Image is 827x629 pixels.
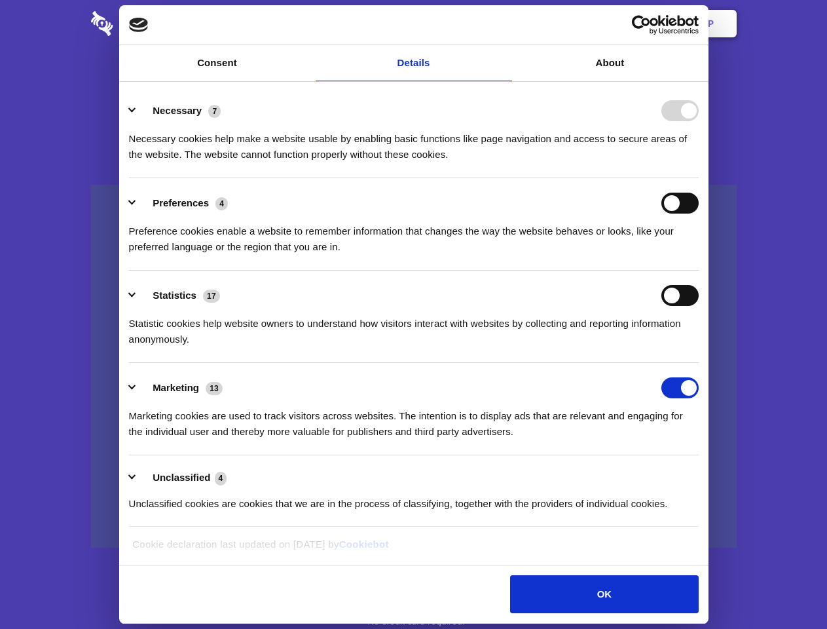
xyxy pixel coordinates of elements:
div: Necessary cookies help make a website usable by enabling basic functions like page navigation and... [129,121,699,162]
button: Preferences (4) [129,193,236,214]
div: Cookie declaration last updated on [DATE] by [122,537,705,562]
span: 4 [215,197,228,210]
button: Marketing (13) [129,377,231,398]
label: Necessary [153,105,202,116]
a: Login [594,3,651,44]
img: logo-wordmark-white-trans-d4663122ce5f474addd5e946df7df03e33cb6a1c49d2221995e7729f52c070b2.svg [91,11,203,36]
button: OK [510,575,698,613]
h4: Auto-redaction of sensitive data, encrypted data sharing and self-destructing private chats. Shar... [91,119,737,162]
button: Necessary (7) [129,100,229,121]
button: Unclassified (4) [129,470,235,486]
a: About [512,45,708,81]
label: Statistics [153,290,196,301]
a: Pricing [384,3,441,44]
iframe: Drift Widget Chat Controller [762,563,811,613]
div: Unclassified cookies are cookies that we are in the process of classifying, together with the pro... [129,486,699,512]
label: Marketing [153,382,199,393]
div: Marketing cookies are used to track visitors across websites. The intention is to display ads tha... [129,398,699,440]
img: logo [129,18,149,32]
span: 17 [203,290,220,303]
span: 13 [206,382,223,395]
div: Preference cookies enable a website to remember information that changes the way the website beha... [129,214,699,255]
a: Details [316,45,512,81]
a: Usercentrics Cookiebot - opens in a new window [584,15,699,35]
span: 4 [215,472,227,485]
button: Statistics (17) [129,285,229,306]
a: Cookiebot [339,539,389,550]
a: Contact [531,3,591,44]
a: Consent [119,45,316,81]
h1: Eliminate Slack Data Loss. [91,59,737,106]
a: Wistia video thumbnail [91,185,737,548]
span: 7 [208,105,221,118]
label: Preferences [153,197,209,208]
div: Statistic cookies help website owners to understand how visitors interact with websites by collec... [129,306,699,347]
